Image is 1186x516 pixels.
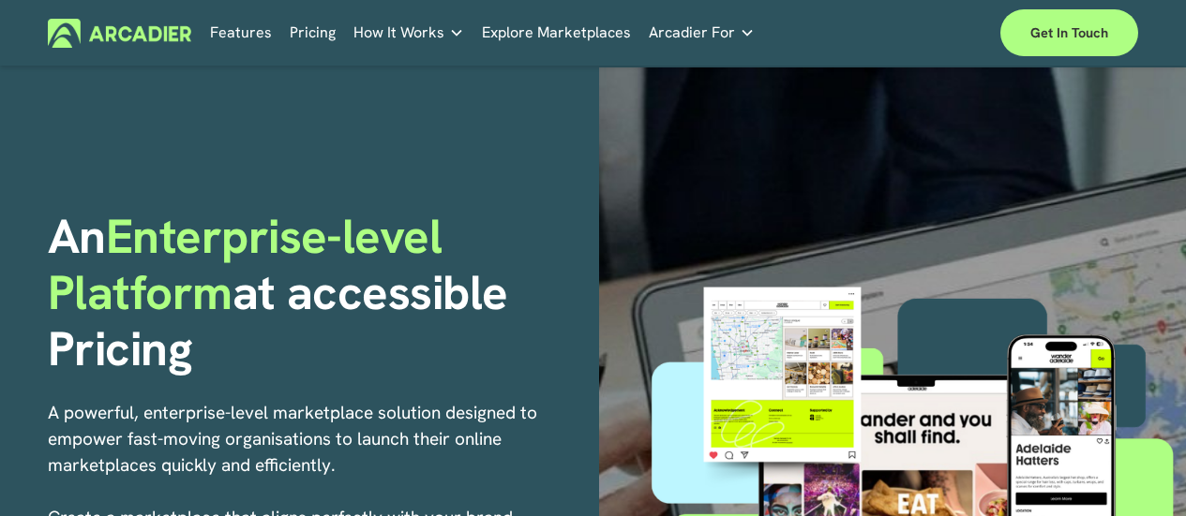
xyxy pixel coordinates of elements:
[48,208,587,376] h1: An at accessible Pricing
[353,19,464,48] a: folder dropdown
[48,205,454,323] span: Enterprise-level Platform
[482,19,631,48] a: Explore Marketplaces
[1000,9,1138,56] a: Get in touch
[210,19,272,48] a: Features
[649,20,735,46] span: Arcadier For
[649,19,755,48] a: folder dropdown
[353,20,444,46] span: How It Works
[290,19,336,48] a: Pricing
[48,19,191,48] img: Arcadier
